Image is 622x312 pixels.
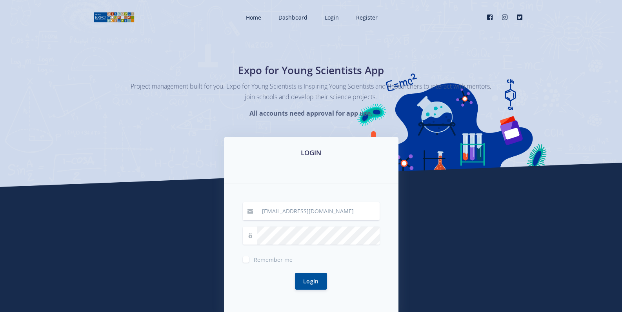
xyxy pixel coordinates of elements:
[168,63,454,78] h1: Expo for Young Scientists App
[249,109,373,118] strong: All accounts need approval for app use.
[93,11,135,23] img: logo01.png
[233,148,389,158] h3: LOGIN
[356,14,378,21] span: Register
[271,7,314,28] a: Dashboard
[246,14,261,21] span: Home
[238,7,267,28] a: Home
[325,14,339,21] span: Login
[257,202,380,220] input: Email / User ID
[131,81,491,102] p: Project management built for you. Expo for Young Scientists is Inspiring Young Scientists and Res...
[317,7,345,28] a: Login
[278,14,307,21] span: Dashboard
[348,7,384,28] a: Register
[295,273,327,290] button: Login
[254,256,293,263] span: Remember me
